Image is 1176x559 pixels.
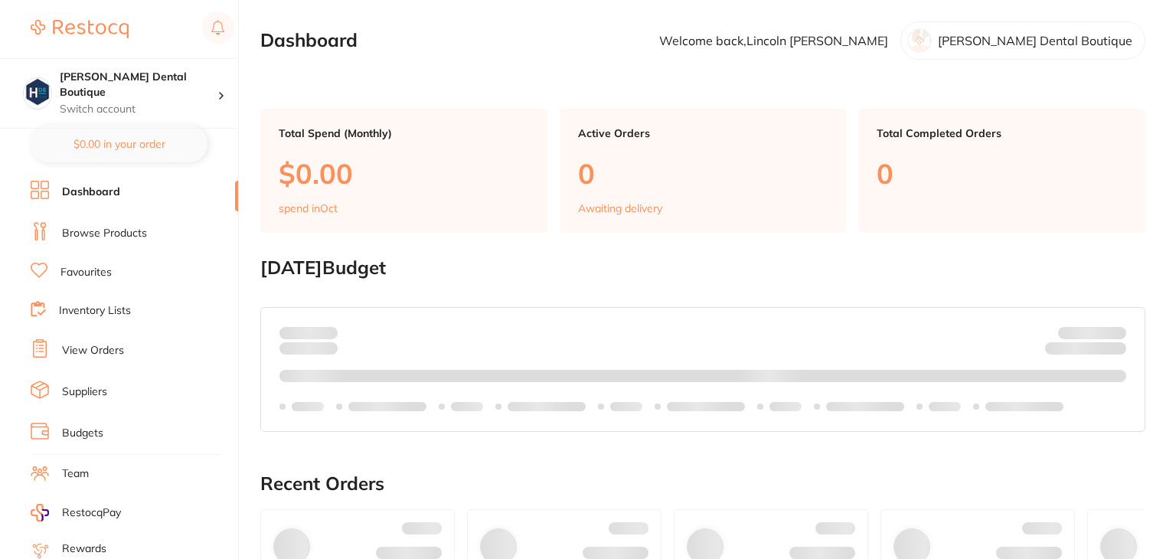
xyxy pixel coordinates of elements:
a: Budgets [62,426,103,441]
p: Budget: [1058,326,1126,338]
p: Spent: [279,326,338,338]
a: Rewards [62,541,106,557]
p: Labels extended [348,400,426,413]
a: Team [62,466,89,482]
h2: Recent Orders [260,473,1145,495]
p: Labels [610,400,642,413]
h2: [DATE] Budget [260,257,1145,279]
a: View Orders [62,343,124,358]
a: Browse Products [62,226,147,241]
strong: $0.00 [1099,345,1126,358]
p: Labels [292,400,324,413]
p: Labels extended [826,400,904,413]
p: Labels extended [508,400,586,413]
p: Remaining: [1045,339,1126,358]
p: Switch account [60,102,217,117]
span: RestocqPay [62,505,121,521]
a: Dashboard [62,185,120,200]
p: Labels [929,400,961,413]
a: Suppliers [62,384,107,400]
p: $0.00 [279,158,529,189]
p: Total Completed Orders [877,127,1127,139]
a: Favourites [60,265,112,280]
p: Awaiting delivery [578,202,662,214]
a: RestocqPay [31,504,121,521]
a: Inventory Lists [59,303,131,319]
button: $0.00 in your order [31,126,207,162]
p: Welcome back, Lincoln [PERSON_NAME] [659,34,888,47]
a: Total Completed Orders0 [858,109,1145,233]
img: RestocqPay [31,504,49,521]
p: spend in Oct [279,202,338,214]
a: Active Orders0Awaiting delivery [560,109,847,233]
strong: $NaN [1096,325,1126,339]
h2: Dashboard [260,30,358,51]
a: Total Spend (Monthly)$0.00spend inOct [260,109,547,233]
p: [PERSON_NAME] Dental Boutique [938,34,1132,47]
a: Restocq Logo [31,11,129,47]
p: Labels [769,400,802,413]
p: month [279,339,338,358]
p: Total Spend (Monthly) [279,127,529,139]
p: Active Orders [578,127,828,139]
img: Restocq Logo [31,20,129,38]
p: 0 [578,158,828,189]
p: Labels [451,400,483,413]
p: Labels extended [667,400,745,413]
h4: Harris Dental Boutique [60,70,217,100]
p: 0 [877,158,1127,189]
p: Labels extended [985,400,1063,413]
img: Harris Dental Boutique [24,78,51,106]
strong: $0.00 [311,325,338,339]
